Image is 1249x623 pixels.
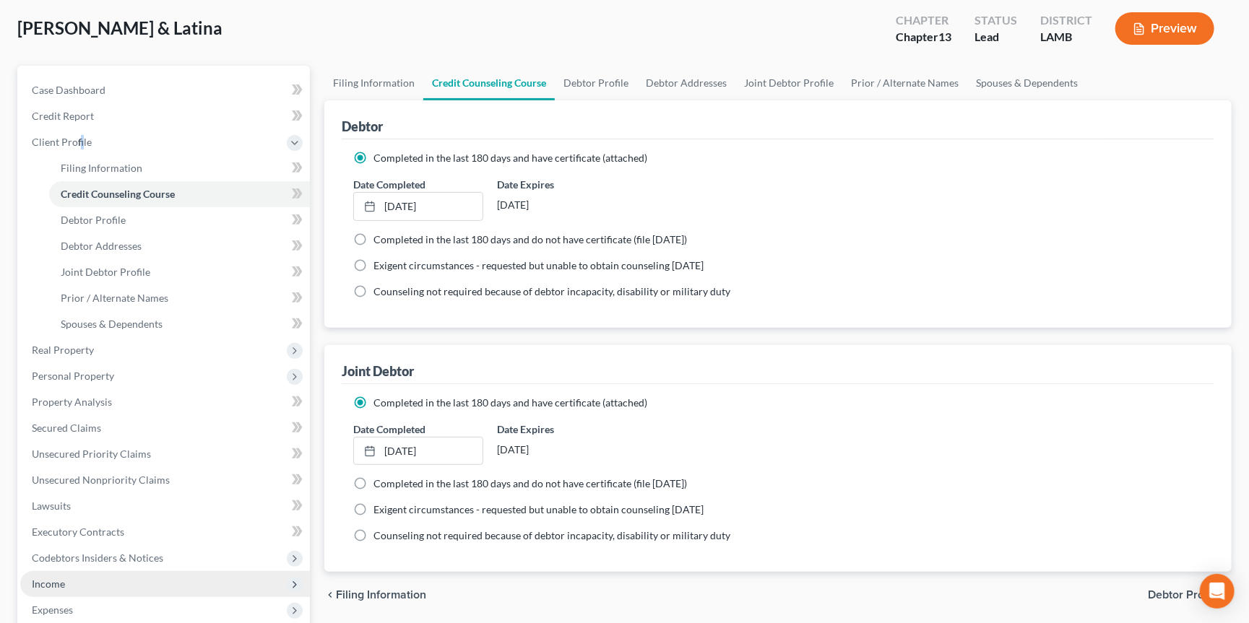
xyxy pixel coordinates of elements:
span: Real Property [32,344,94,356]
span: 13 [938,30,951,43]
a: Spouses & Dependents [49,311,310,337]
a: [DATE] [354,193,482,220]
a: Credit Counseling Course [49,181,310,207]
a: Debtor Addresses [637,66,735,100]
a: Prior / Alternate Names [842,66,967,100]
button: Debtor Profile chevron_right [1148,589,1232,601]
span: Property Analysis [32,396,112,408]
div: Joint Debtor [342,362,414,380]
span: Exigent circumstances - requested but unable to obtain counseling [DATE] [373,503,704,515]
span: Client Profile [32,136,92,148]
div: District [1040,12,1092,29]
a: Filing Information [49,155,310,181]
div: Status [974,12,1017,29]
label: Date Completed [353,422,425,437]
a: Unsecured Priority Claims [20,441,310,467]
span: [PERSON_NAME] & Latina [17,17,222,38]
a: Debtor Profile [49,207,310,233]
a: Prior / Alternate Names [49,285,310,311]
div: Chapter [896,29,951,45]
a: Debtor Profile [555,66,637,100]
a: Spouses & Dependents [967,66,1086,100]
div: Chapter [896,12,951,29]
a: Unsecured Nonpriority Claims [20,467,310,493]
label: Date Completed [353,177,425,192]
a: Secured Claims [20,415,310,441]
span: Counseling not required because of debtor incapacity, disability or military duty [373,285,730,297]
a: Case Dashboard [20,77,310,103]
a: Executory Contracts [20,519,310,545]
span: Case Dashboard [32,84,105,96]
a: Property Analysis [20,389,310,415]
a: Credit Counseling Course [423,66,555,100]
span: Completed in the last 180 days and do not have certificate (file [DATE]) [373,477,687,489]
span: Unsecured Nonpriority Claims [32,474,170,486]
a: Filing Information [324,66,423,100]
label: Date Expires [498,177,627,192]
span: Expenses [32,604,73,616]
span: Executory Contracts [32,526,124,538]
i: chevron_left [324,589,336,601]
a: Joint Debtor Profile [49,259,310,285]
a: Credit Report [20,103,310,129]
span: Exigent circumstances - requested but unable to obtain counseling [DATE] [373,259,704,271]
label: Date Expires [498,422,627,437]
div: Open Intercom Messenger [1200,574,1235,609]
span: Debtor Profile [1148,589,1220,601]
button: Preview [1115,12,1214,45]
div: Debtor [342,118,383,135]
div: LAMB [1040,29,1092,45]
span: Spouses & Dependents [61,318,163,330]
button: chevron_left Filing Information [324,589,426,601]
span: Completed in the last 180 days and have certificate (attached) [373,152,647,164]
span: Filing Information [61,162,142,174]
span: Completed in the last 180 days and do not have certificate (file [DATE]) [373,233,687,245]
span: Codebtors Insiders & Notices [32,552,163,564]
span: Lawsuits [32,500,71,512]
div: [DATE] [498,192,627,218]
span: Joint Debtor Profile [61,266,150,278]
span: Credit Counseling Course [61,188,175,200]
span: Prior / Alternate Names [61,292,168,304]
a: Debtor Addresses [49,233,310,259]
span: Filing Information [336,589,426,601]
span: Unsecured Priority Claims [32,448,151,460]
div: Lead [974,29,1017,45]
span: Completed in the last 180 days and have certificate (attached) [373,396,647,409]
a: [DATE] [354,437,482,465]
a: Joint Debtor Profile [735,66,842,100]
div: [DATE] [498,437,627,463]
span: Credit Report [32,110,94,122]
span: Debtor Profile [61,214,126,226]
span: Counseling not required because of debtor incapacity, disability or military duty [373,529,730,541]
a: Lawsuits [20,493,310,519]
span: Income [32,578,65,590]
span: Secured Claims [32,422,101,434]
span: Personal Property [32,370,114,382]
span: Debtor Addresses [61,240,142,252]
